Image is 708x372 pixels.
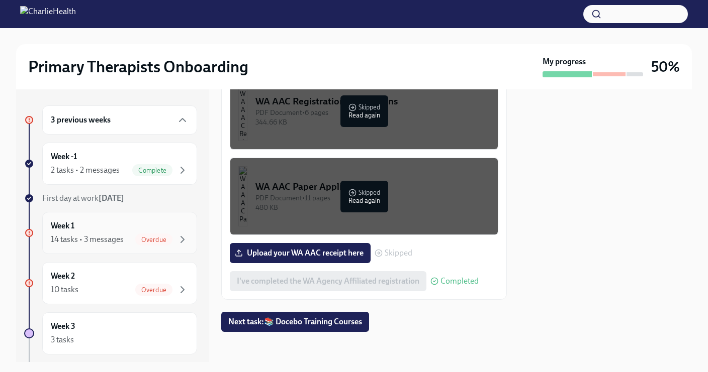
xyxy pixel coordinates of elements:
[440,277,479,285] span: Completed
[51,165,120,176] div: 2 tasks • 2 messages
[230,72,498,150] button: WA AAC Registration InstructionsPDF Document•6 pages344.66 KBSkippedRead again
[385,249,412,257] span: Skipped
[42,193,124,203] span: First day at work
[24,143,197,185] a: Week -12 tasks • 2 messagesComplete
[238,81,247,141] img: WA AAC Registration Instructions
[24,212,197,254] a: Week 114 tasks • 3 messagesOverdue
[20,6,76,22] img: CharlieHealth
[255,95,490,108] div: WA AAC Registration Instructions
[230,243,371,263] label: Upload your WA AAC receipt here
[51,271,75,282] h6: Week 2
[42,105,197,135] div: 3 previous weeks
[255,117,490,127] div: 344.66 KB
[51,334,74,345] div: 3 tasks
[135,286,172,294] span: Overdue
[135,236,172,243] span: Overdue
[543,56,586,67] strong: My progress
[255,180,490,193] div: WA AAC Paper Application
[255,193,490,203] div: PDF Document • 11 pages
[51,284,78,295] div: 10 tasks
[132,167,172,174] span: Complete
[28,57,248,77] h2: Primary Therapists Onboarding
[51,321,75,332] h6: Week 3
[255,203,490,212] div: 480 KB
[237,248,364,258] span: Upload your WA AAC receipt here
[230,158,498,235] button: WA AAC Paper ApplicationPDF Document•11 pages480 KBSkippedRead again
[99,193,124,203] strong: [DATE]
[228,317,362,327] span: Next task : 📚 Docebo Training Courses
[221,312,369,332] button: Next task:📚 Docebo Training Courses
[24,262,197,304] a: Week 210 tasksOverdue
[51,220,74,231] h6: Week 1
[24,312,197,354] a: Week 33 tasks
[255,108,490,117] div: PDF Document • 6 pages
[24,193,197,204] a: First day at work[DATE]
[51,234,124,245] div: 14 tasks • 3 messages
[651,58,680,76] h3: 50%
[51,151,77,162] h6: Week -1
[51,114,111,126] h6: 3 previous weeks
[238,166,247,226] img: WA AAC Paper Application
